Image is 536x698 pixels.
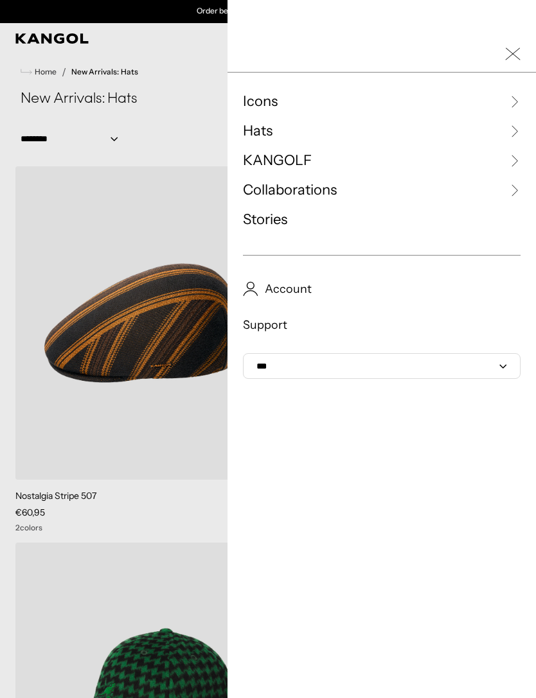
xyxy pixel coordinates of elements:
a: Support [243,317,521,333]
span: Icons [243,92,278,111]
select: Select Currency [243,353,521,379]
span: Hats [243,121,272,141]
a: Hats [243,121,521,141]
a: Account [243,281,521,297]
a: Stories [243,210,521,229]
a: KANGOLF [243,151,521,170]
span: Account [258,281,312,297]
button: Close Mobile Nav [505,46,521,62]
span: Collaborations [243,180,337,200]
span: Support [243,317,287,333]
a: Icons [243,92,521,111]
span: KANGOLF [243,151,312,170]
a: Collaborations [243,180,521,200]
